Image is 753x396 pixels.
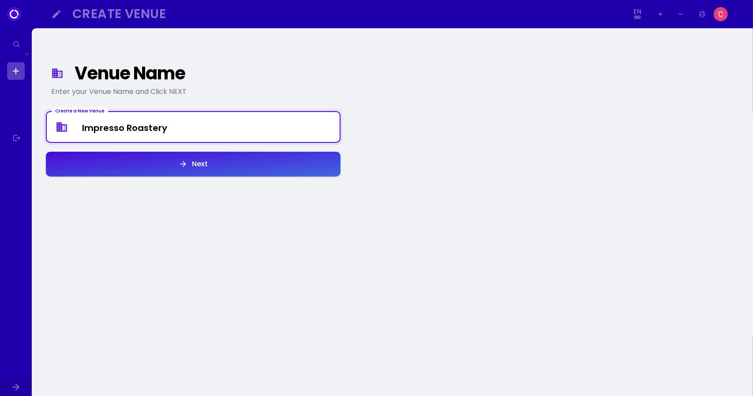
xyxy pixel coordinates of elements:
div: Create a New Venue [52,108,108,115]
div: Venue Name [75,65,331,81]
input: Venue Name [47,114,340,140]
button: Next [46,152,341,176]
div: Enter your Venue Name and Click NEXT [51,86,335,97]
img: Image [714,7,728,21]
div: Create Venue [72,9,616,19]
button: Create Venue [69,4,625,24]
div: Next [187,161,208,168]
img: Image [731,7,745,21]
